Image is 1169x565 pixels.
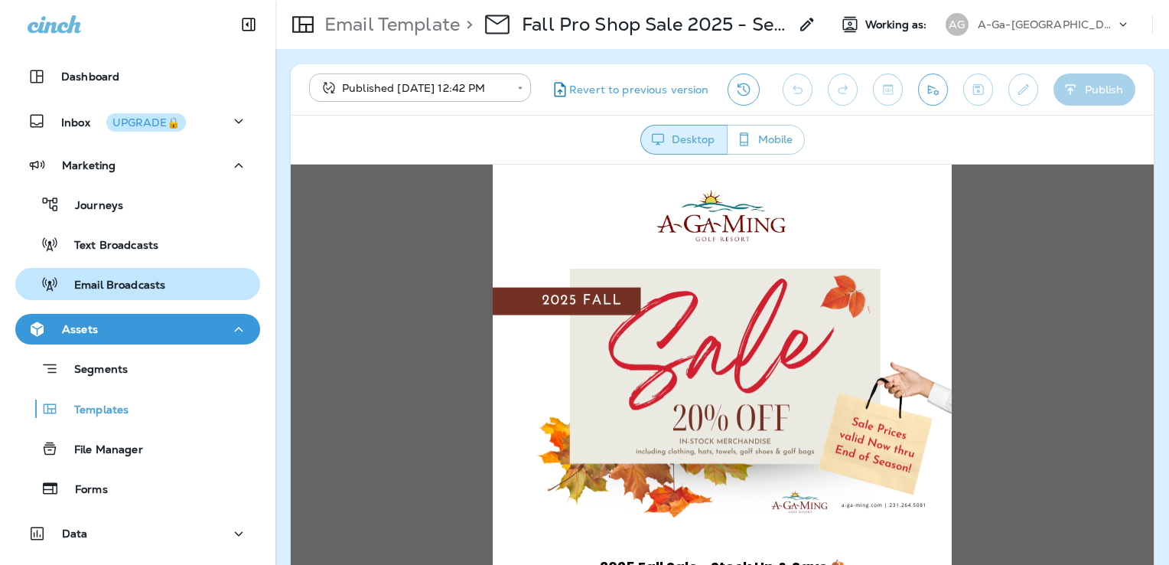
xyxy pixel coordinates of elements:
button: Collapse Sidebar [227,9,270,40]
button: Marketing [15,150,260,181]
button: Templates [15,393,260,425]
p: Inbox [61,113,186,129]
img: A-Ga-Ming-GR--Fall-Sale-2025---Blog-1.png [202,104,661,363]
p: File Manager [59,443,143,458]
div: Published [DATE] 12:42 PM [320,80,506,96]
div: UPGRADE🔒 [112,117,180,128]
p: Data [62,527,88,540]
strong: 2025 Fall Sale • Stock Up & Save🍂 [309,393,554,412]
p: > [460,13,473,36]
p: Email Broadcasts [59,279,165,293]
button: Send test email [918,73,948,106]
span: Working as: [865,18,930,31]
button: Dashboard [15,61,260,92]
span: Revert to previous version [569,83,709,97]
button: Text Broadcasts [15,228,260,260]
button: Journeys [15,188,260,220]
button: Segments [15,352,260,385]
button: View Changelog [728,73,760,106]
p: Segments [59,363,128,378]
p: Marketing [62,159,116,171]
p: Dashboard [61,70,119,83]
p: Email Template [318,13,460,36]
img: A-Ga-Ming-Golf-Resort---Logo.jpg [363,23,500,81]
button: Mobile [727,125,805,155]
div: AG [946,13,969,36]
p: Templates [59,403,129,418]
p: A-Ga-[GEOGRAPHIC_DATA] [978,18,1115,31]
p: Assets [62,323,98,335]
button: Email Broadcasts [15,268,260,300]
button: InboxUPGRADE🔒 [15,106,260,136]
p: Text Broadcasts [59,239,158,253]
button: Forms [15,472,260,505]
button: Data [15,518,260,549]
button: Revert to previous version [543,73,715,106]
p: Fall Pro Shop Sale 2025 - Sept. (4) [522,13,789,36]
button: File Manager [15,433,260,465]
button: Assets [15,314,260,345]
button: UPGRADE🔒 [106,113,186,132]
p: Journeys [60,199,123,214]
p: Forms [60,483,108,498]
button: Desktop [640,125,728,155]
